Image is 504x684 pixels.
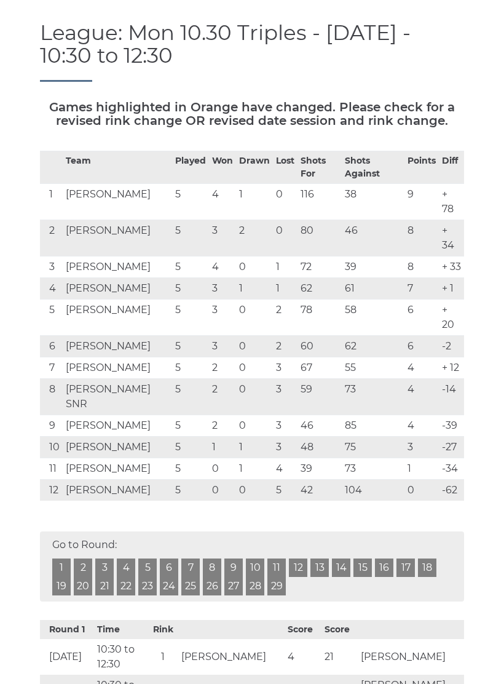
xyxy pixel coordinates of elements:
[297,458,342,479] td: 39
[178,639,285,675] td: [PERSON_NAME]
[404,357,439,378] td: 4
[439,357,464,378] td: + 12
[63,357,172,378] td: [PERSON_NAME]
[273,436,297,458] td: 3
[209,436,236,458] td: 1
[40,220,63,256] td: 2
[236,357,273,378] td: 0
[209,220,236,256] td: 3
[342,378,404,415] td: 73
[40,415,63,436] td: 9
[418,559,436,577] a: 18
[172,415,209,436] td: 5
[404,220,439,256] td: 8
[52,577,71,595] a: 19
[342,436,404,458] td: 75
[236,256,273,277] td: 0
[273,415,297,436] td: 3
[63,183,172,220] td: [PERSON_NAME]
[358,639,464,675] td: [PERSON_NAME]
[209,479,236,501] td: 0
[236,378,273,415] td: 0
[172,299,209,335] td: 5
[404,299,439,335] td: 6
[95,577,114,595] a: 21
[396,559,415,577] a: 17
[404,256,439,277] td: 8
[172,335,209,357] td: 5
[273,183,297,220] td: 0
[342,335,404,357] td: 62
[439,277,464,299] td: + 1
[181,577,200,595] a: 25
[342,183,404,220] td: 38
[148,620,178,639] th: Rink
[138,559,157,577] a: 5
[209,256,236,277] td: 4
[297,479,342,501] td: 42
[94,620,148,639] th: Time
[297,299,342,335] td: 78
[404,479,439,501] td: 0
[40,299,63,335] td: 5
[267,559,286,577] a: 11
[297,436,342,458] td: 48
[439,436,464,458] td: -27
[297,415,342,436] td: 46
[297,220,342,256] td: 80
[439,256,464,277] td: + 33
[138,577,157,595] a: 23
[289,559,307,577] a: 12
[63,436,172,458] td: [PERSON_NAME]
[236,335,273,357] td: 0
[404,151,439,183] th: Points
[439,220,464,256] td: + 34
[342,277,404,299] td: 61
[94,639,148,675] td: 10:30 to 12:30
[236,151,273,183] th: Drawn
[63,415,172,436] td: [PERSON_NAME]
[273,458,297,479] td: 4
[439,415,464,436] td: -39
[209,415,236,436] td: 2
[52,559,71,577] a: 1
[172,378,209,415] td: 5
[321,639,358,675] td: 21
[273,151,297,183] th: Lost
[236,299,273,335] td: 0
[203,577,221,595] a: 26
[404,378,439,415] td: 4
[297,335,342,357] td: 60
[236,220,273,256] td: 2
[404,436,439,458] td: 3
[267,577,286,595] a: 29
[236,436,273,458] td: 1
[273,299,297,335] td: 2
[224,559,243,577] a: 9
[236,479,273,501] td: 0
[342,151,404,183] th: Shots Against
[209,151,236,183] th: Won
[40,183,63,220] td: 1
[172,256,209,277] td: 5
[63,378,172,415] td: [PERSON_NAME] SNR
[209,458,236,479] td: 0
[273,335,297,357] td: 2
[236,458,273,479] td: 1
[236,183,273,220] td: 1
[297,357,342,378] td: 67
[172,220,209,256] td: 5
[40,100,464,127] h5: Games highlighted in Orange have changed. Please check for a revised rink change OR revised date ...
[40,531,464,602] div: Go to Round:
[321,620,358,639] th: Score
[95,559,114,577] a: 3
[40,277,63,299] td: 4
[40,639,94,675] td: [DATE]
[273,220,297,256] td: 0
[404,335,439,357] td: 6
[439,479,464,501] td: -62
[246,577,264,595] a: 28
[342,299,404,335] td: 58
[40,479,63,501] td: 12
[342,256,404,277] td: 39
